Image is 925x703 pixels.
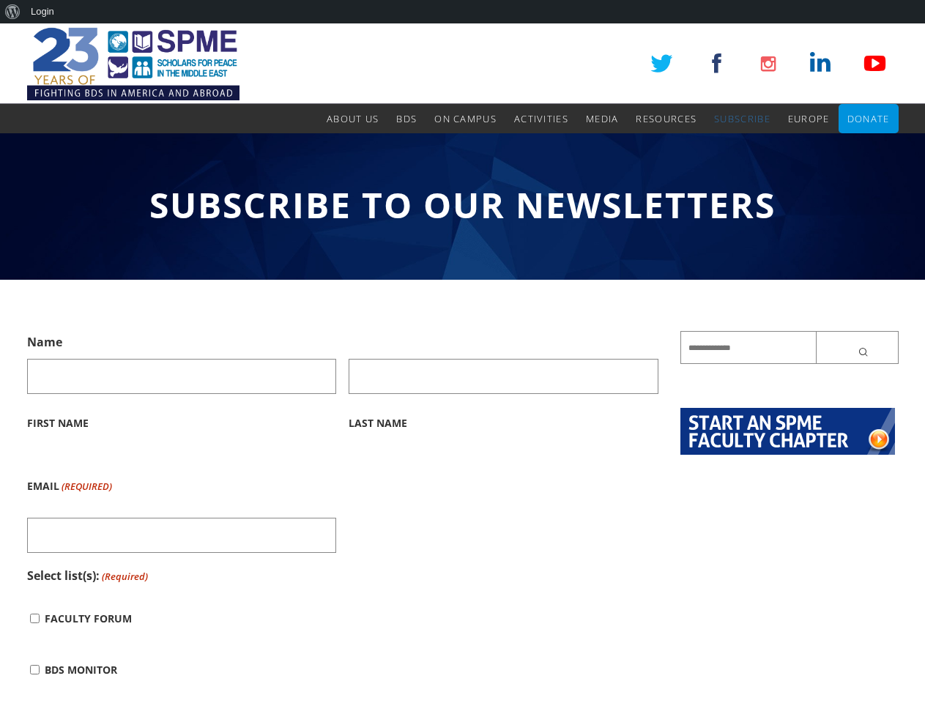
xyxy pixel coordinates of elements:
span: (Required) [60,461,112,512]
span: Activities [514,112,568,125]
a: Activities [514,104,568,133]
a: BDS [396,104,417,133]
a: Resources [636,104,696,133]
span: Media [586,112,619,125]
legend: Name [27,331,62,353]
span: BDS [396,112,417,125]
label: First Name [27,394,337,449]
label: Email [27,461,112,512]
label: BDS Monitor [45,644,117,696]
a: Subscribe [714,104,770,133]
img: start-chapter2.png [680,408,895,455]
span: About Us [327,112,379,125]
span: On Campus [434,112,497,125]
span: (Required) [100,565,148,587]
span: Subscribe [714,112,770,125]
a: On Campus [434,104,497,133]
span: Subscribe to Our Newsletters [149,181,776,228]
span: Europe [788,112,830,125]
legend: Select list(s): [27,565,148,587]
label: Last Name [349,394,658,449]
a: About Us [327,104,379,133]
label: Faculty Forum [45,593,132,644]
a: Europe [788,104,830,133]
span: Resources [636,112,696,125]
span: Donate [847,112,890,125]
a: Donate [847,104,890,133]
a: Media [586,104,619,133]
img: SPME [27,23,239,104]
